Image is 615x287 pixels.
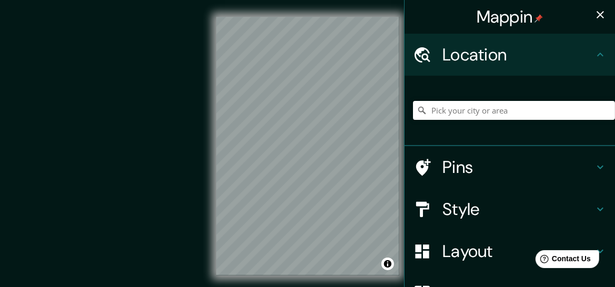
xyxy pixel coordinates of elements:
[442,199,594,220] h4: Style
[535,14,543,23] img: pin-icon.png
[442,44,594,65] h4: Location
[413,101,615,120] input: Pick your city or area
[405,188,615,230] div: Style
[216,17,399,275] canvas: Map
[477,6,543,27] h4: Mappin
[405,230,615,272] div: Layout
[381,258,394,270] button: Toggle attribution
[405,34,615,76] div: Location
[442,157,594,178] h4: Pins
[405,146,615,188] div: Pins
[521,246,603,275] iframe: Help widget launcher
[442,241,594,262] h4: Layout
